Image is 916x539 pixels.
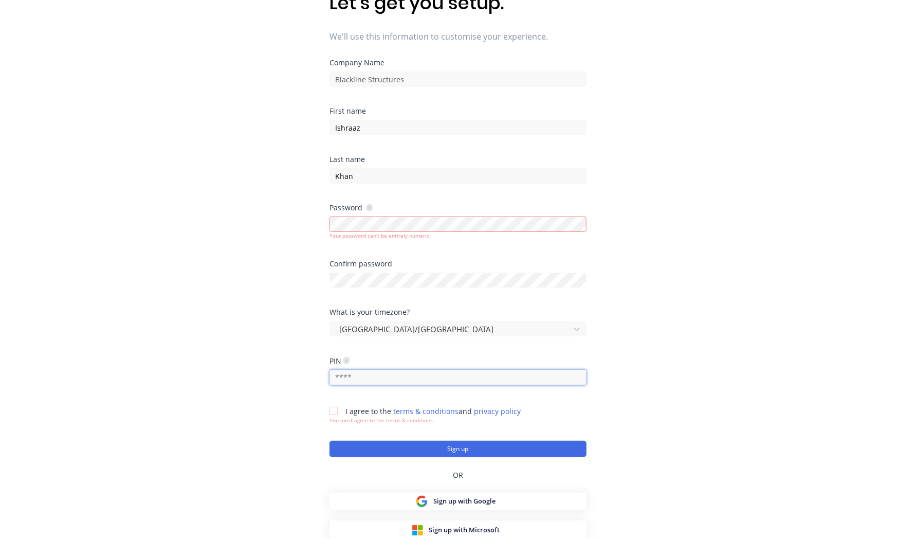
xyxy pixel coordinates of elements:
[329,309,587,316] div: What is your timezone?
[329,417,521,424] div: You must agree to the terms & conditions
[429,525,500,535] span: Sign up with Microsoft
[329,232,587,240] div: Your password can't be entirely numeric
[393,406,459,416] a: terms & conditions
[329,156,587,163] div: Last name
[329,107,587,115] div: First name
[329,59,587,66] div: Company Name
[329,203,373,212] div: Password
[329,457,587,493] div: OR
[433,496,496,506] span: Sign up with Google
[329,493,587,510] button: Sign up with Google
[329,30,587,43] span: We'll use this information to customise your experience.
[345,406,521,416] span: I agree to the and
[329,356,350,366] div: PIN
[329,441,587,457] button: Sign up
[474,406,521,416] a: privacy policy
[329,260,587,267] div: Confirm password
